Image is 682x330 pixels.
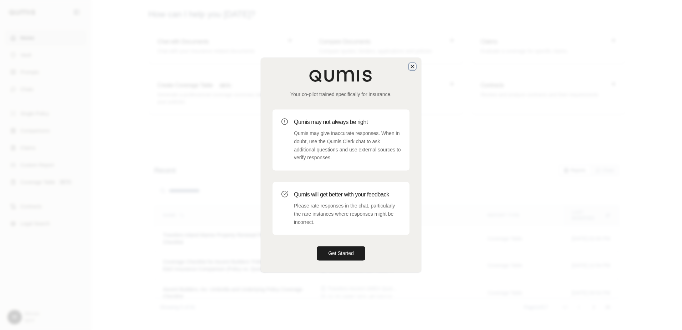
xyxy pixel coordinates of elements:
[309,69,373,82] img: Qumis Logo
[294,190,401,199] h3: Qumis will get better with your feedback
[317,246,365,261] button: Get Started
[294,202,401,226] p: Please rate responses in the chat, particularly the rare instances where responses might be incor...
[294,129,401,162] p: Qumis may give inaccurate responses. When in doubt, use the Qumis Clerk chat to ask additional qu...
[294,118,401,126] h3: Qumis may not always be right
[273,91,409,98] p: Your co-pilot trained specifically for insurance.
